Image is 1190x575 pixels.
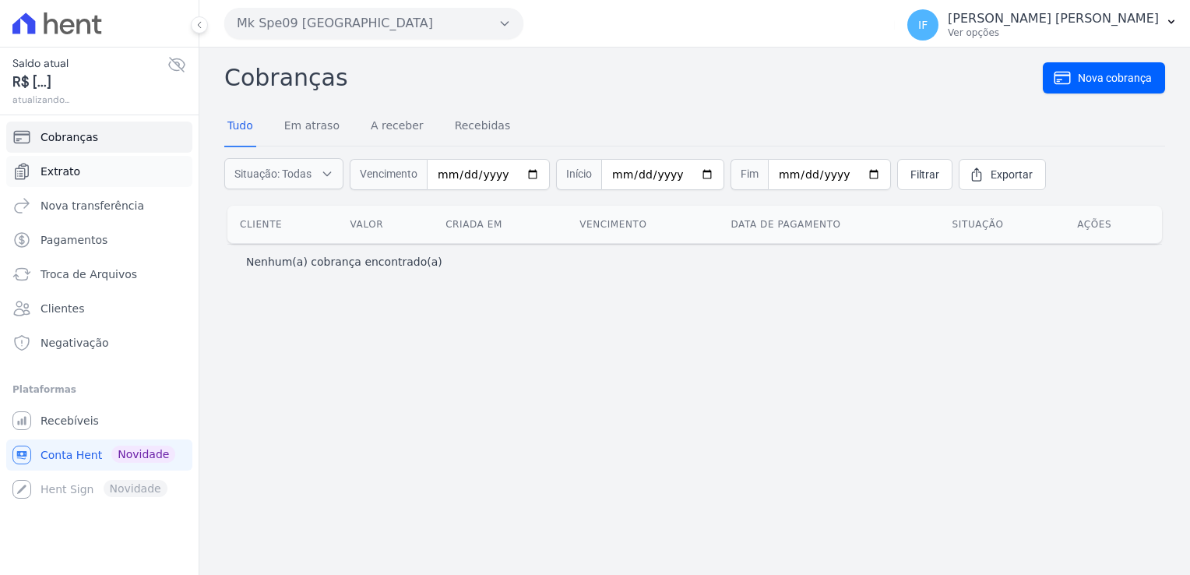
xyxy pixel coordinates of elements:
[12,93,167,107] span: atualizando...
[6,405,192,436] a: Recebíveis
[40,129,98,145] span: Cobranças
[338,206,434,243] th: Valor
[281,107,343,147] a: Em atraso
[227,206,338,243] th: Cliente
[948,26,1159,39] p: Ver opções
[40,413,99,429] span: Recebíveis
[40,266,137,282] span: Troca de Arquivos
[897,159,952,190] a: Filtrar
[40,447,102,463] span: Conta Hent
[918,19,928,30] span: IF
[1065,206,1162,243] th: Ações
[1078,70,1152,86] span: Nova cobrança
[234,166,312,182] span: Situação: Todas
[40,164,80,179] span: Extrato
[6,156,192,187] a: Extrato
[368,107,427,147] a: A receber
[224,60,1043,95] h2: Cobranças
[224,107,256,147] a: Tudo
[12,55,167,72] span: Saldo atual
[6,327,192,358] a: Negativação
[718,206,939,243] th: Data de pagamento
[6,190,192,221] a: Nova transferência
[895,3,1190,47] button: IF [PERSON_NAME] [PERSON_NAME] Ver opções
[111,446,175,463] span: Novidade
[40,232,107,248] span: Pagamentos
[246,254,442,270] p: Nenhum(a) cobrança encontrado(a)
[731,159,768,190] span: Fim
[40,335,109,351] span: Negativação
[433,206,567,243] th: Criada em
[948,11,1159,26] p: [PERSON_NAME] [PERSON_NAME]
[6,224,192,256] a: Pagamentos
[991,167,1033,182] span: Exportar
[940,206,1065,243] th: Situação
[40,301,84,316] span: Clientes
[556,159,601,190] span: Início
[6,439,192,471] a: Conta Hent Novidade
[567,206,718,243] th: Vencimento
[6,122,192,153] a: Cobranças
[224,158,343,189] button: Situação: Todas
[6,293,192,324] a: Clientes
[350,159,427,190] span: Vencimento
[452,107,514,147] a: Recebidas
[959,159,1046,190] a: Exportar
[12,380,186,399] div: Plataformas
[12,72,167,93] span: R$ [...]
[1043,62,1165,93] a: Nova cobrança
[12,122,186,505] nav: Sidebar
[910,167,939,182] span: Filtrar
[40,198,144,213] span: Nova transferência
[224,8,523,39] button: Mk Spe09 [GEOGRAPHIC_DATA]
[6,259,192,290] a: Troca de Arquivos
